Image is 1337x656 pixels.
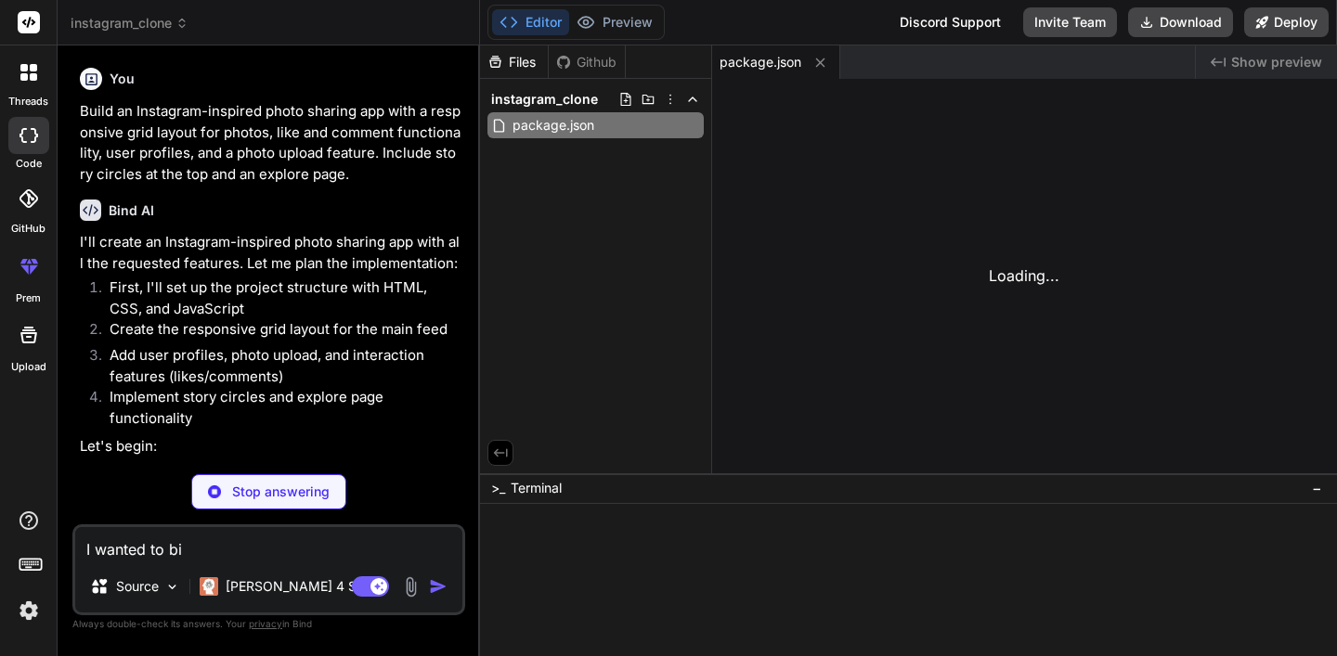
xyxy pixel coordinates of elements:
[11,221,45,237] label: GitHub
[720,53,801,71] span: package.json
[95,387,461,429] li: Implement story circles and explore page functionality
[491,479,505,497] span: >_
[569,9,660,35] button: Preview
[95,277,461,319] li: First, I'll set up the project structure with HTML, CSS, and JavaScript
[80,101,461,185] p: Build an Instagram-inspired photo sharing app with a responsive grid layout for photos, like and ...
[116,577,159,596] p: Source
[226,577,364,596] p: [PERSON_NAME] 4 S..
[8,94,48,109] label: threads
[492,9,569,35] button: Editor
[549,53,625,71] div: Github
[249,618,282,629] span: privacy
[13,595,45,626] img: settings
[232,482,330,501] p: Stop answering
[480,53,548,71] div: Files
[80,436,461,457] p: Let's begin:
[1244,7,1329,37] button: Deploy
[1308,473,1326,503] button: −
[16,156,42,172] label: code
[491,90,598,109] span: instagram_clone
[11,359,46,375] label: Upload
[712,79,1337,473] div: Loading...
[95,345,461,387] li: Add user profiles, photo upload, and interaction features (likes/comments)
[1312,479,1322,497] span: −
[1128,7,1233,37] button: Download
[1231,53,1322,71] span: Show preview
[109,201,154,220] h6: Bind AI
[511,114,596,136] span: package.json
[71,14,188,32] span: instagram_clone
[16,290,41,306] label: prem
[110,70,135,88] h6: You
[200,577,218,596] img: Claude 4 Sonnet
[889,7,1012,37] div: Discord Support
[80,232,461,274] p: I'll create an Instagram-inspired photo sharing app with all the requested features. Let me plan ...
[95,319,461,345] li: Create the responsive grid layout for the main feed
[511,479,562,497] span: Terminal
[400,576,422,598] img: attachment
[429,577,448,596] img: icon
[1023,7,1117,37] button: Invite Team
[72,615,465,633] p: Always double-check its answers. Your in Bind
[164,579,180,595] img: Pick Models
[75,527,462,560] textarea: I wanted to bi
